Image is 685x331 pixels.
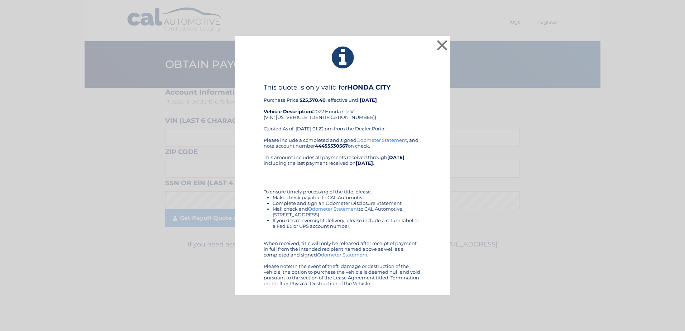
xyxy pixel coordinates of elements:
[264,83,421,91] h4: This quote is only valid for
[273,195,421,200] li: Make check payable to CAL Automotive
[308,206,359,212] a: Odometer Statement
[347,83,391,91] b: HONDA CITY
[317,252,368,258] a: Odometer Statement
[315,143,348,149] b: 44455530567
[264,137,421,286] div: Please include a completed and signed , and note account number on check. This amount includes al...
[360,97,377,103] b: [DATE]
[273,200,421,206] li: Complete and sign an Odometer Disclosure Statement
[273,217,421,229] li: If you desire overnight delivery, please include a return label or a Fed Ex or UPS account number.
[264,83,421,137] div: Purchase Price: , effective until 2022 Honda CR-V (VIN: [US_VEHICLE_IDENTIFICATION_NUMBER]) Quote...
[435,38,449,52] button: ×
[273,206,421,217] li: Mail check and to CAL Automotive, [STREET_ADDRESS]
[264,109,313,114] strong: Vehicle Description:
[300,97,326,103] b: $25,378.40
[356,137,407,143] a: Odometer Statement
[387,154,404,160] b: [DATE]
[356,160,373,166] b: [DATE]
